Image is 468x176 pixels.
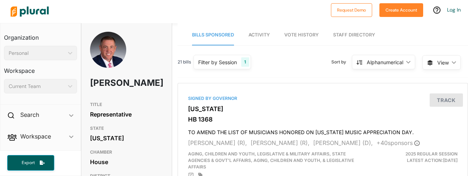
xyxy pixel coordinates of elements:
[248,32,270,38] span: Activity
[188,95,458,102] div: Signed by Governor
[430,93,463,107] button: Track
[437,59,449,66] span: View
[447,6,461,13] a: Log In
[370,151,463,170] div: Latest Action: [DATE]
[90,148,163,157] h3: CHAMBER
[188,151,354,170] span: Aging, Children And Youth, Legislative & Military Affairs, STATE AGENCIES & GOVT'L AFFAIRS, AGING...
[284,25,319,45] a: Vote History
[188,116,458,123] h3: HB 1368
[284,32,319,38] span: Vote History
[90,109,163,120] div: Representative
[379,6,423,13] a: Create Account
[333,25,375,45] a: Staff Directory
[331,6,372,13] a: Request Demo
[178,59,191,65] span: 21 bills
[90,72,134,94] h1: [PERSON_NAME]
[4,60,77,76] h3: Workspace
[9,83,65,90] div: Current Team
[9,49,65,57] div: Personal
[188,105,458,113] h3: [US_STATE]
[379,3,423,17] button: Create Account
[188,139,247,146] span: [PERSON_NAME] (R),
[90,100,163,109] h3: TITLE
[7,155,54,171] button: Export
[192,32,234,38] span: Bills Sponsored
[188,126,458,136] h4: TO AMEND THE LIST OF MUSICIANS HONORED ON [US_STATE] MUSIC APPRECIATION DAY.
[405,151,458,157] span: 2025 Regular Session
[17,160,40,166] span: Export
[248,25,270,45] a: Activity
[331,59,352,65] span: Sort by
[90,32,126,82] img: Headshot of Richard Womack
[331,3,372,17] button: Request Demo
[192,25,234,45] a: Bills Sponsored
[313,139,373,146] span: [PERSON_NAME] (D),
[241,57,249,67] div: 1
[367,58,403,66] div: Alphanumerical
[90,133,163,144] div: [US_STATE]
[90,124,163,133] h3: STATE
[90,157,163,167] div: House
[376,139,420,146] span: + 40 sponsor s
[251,139,310,146] span: [PERSON_NAME] (R),
[4,27,77,43] h3: Organization
[20,111,39,119] h2: Search
[198,58,237,66] div: Filter by Session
